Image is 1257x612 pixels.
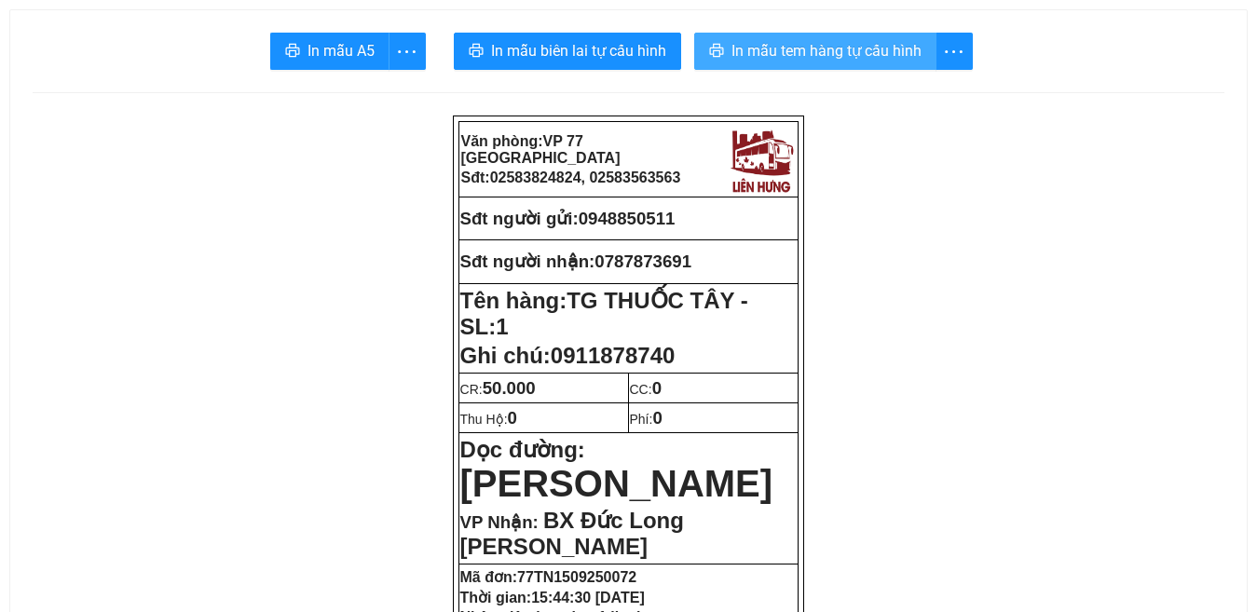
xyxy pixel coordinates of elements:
span: 0948850511 [187,132,256,146]
span: printer [469,43,484,61]
span: 0911878740 [551,343,675,368]
strong: Dọc đường: [460,437,773,501]
span: 0 [508,408,517,428]
span: CC: [630,382,663,397]
span: [PERSON_NAME] [460,463,773,504]
span: printer [285,43,300,61]
button: printerIn mẫu biên lai tự cấu hình [454,33,681,70]
span: 0 [652,378,662,398]
strong: Nhà xe Liên Hưng [7,9,154,29]
span: 15:44:30 [DATE] [531,590,645,605]
span: In mẫu A5 [307,39,375,62]
button: printerIn mẫu A5 [270,33,389,70]
button: more [936,33,973,70]
strong: Sđt người nhận: [460,252,595,271]
span: In mẫu tem hàng tự cấu hình [731,39,922,62]
button: more [389,33,426,70]
strong: Phiếu gửi hàng [76,101,203,120]
span: Ghi chú: [460,343,676,368]
span: Phí: [630,412,663,427]
strong: SĐT gửi: [136,132,256,146]
span: thiện [67,132,97,146]
strong: Văn phòng: [461,133,621,166]
strong: Thời gian: [460,590,645,605]
span: 0787873691 [594,252,691,271]
span: 50.000 [483,378,536,398]
span: VP Nhận: [460,512,539,532]
span: Thu Hộ: [460,412,517,427]
span: BX Đức Long [PERSON_NAME] [460,508,684,559]
strong: Mã đơn: [460,569,637,585]
span: more [389,40,425,63]
span: VP 77 [GEOGRAPHIC_DATA] [461,133,621,166]
strong: Sđt: [461,170,681,185]
strong: Tên hàng: [460,288,748,339]
span: TG THUỐC TÂY - SL: [460,288,748,339]
span: 0 [652,408,662,428]
strong: Người gửi: [7,132,98,146]
span: 0948850511 [579,209,676,228]
strong: Sđt người gửi: [460,209,579,228]
span: more [936,40,972,63]
strong: VP: 77 [GEOGRAPHIC_DATA], [GEOGRAPHIC_DATA] [7,33,198,93]
span: 1 [496,314,508,339]
span: 02583824824, 02583563563 [490,170,681,185]
button: printerIn mẫu tem hàng tự cấu hình [694,33,936,70]
span: In mẫu biên lai tự cấu hình [491,39,666,62]
span: printer [709,43,724,61]
img: logo [200,13,273,90]
span: 77TN1509250072 [517,569,636,585]
img: logo [726,124,797,195]
span: CR: [460,382,536,397]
